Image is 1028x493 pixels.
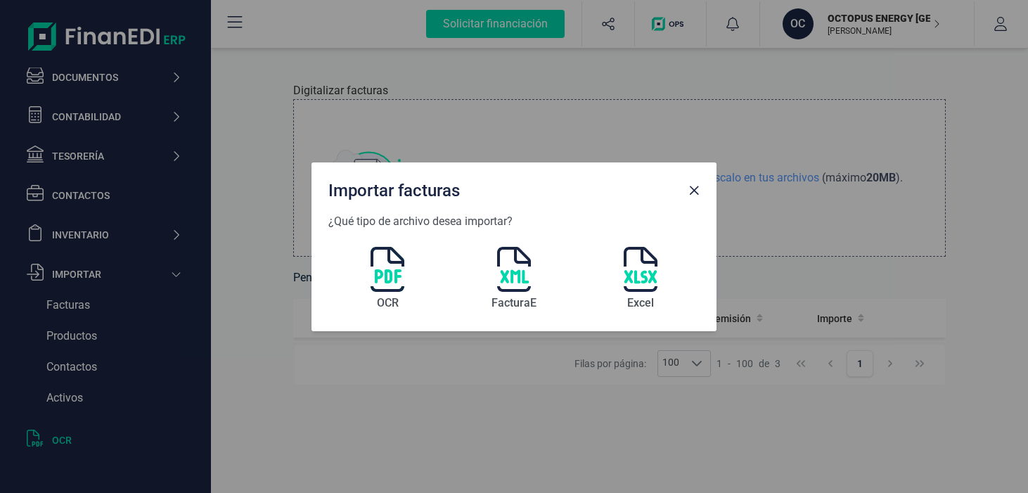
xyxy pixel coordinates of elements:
img: document-icon [497,247,531,292]
span: Excel [627,295,654,312]
span: FacturaE [491,295,537,312]
div: Importar facturas [323,174,683,202]
span: OCR [377,295,399,312]
button: Close [683,179,705,202]
p: ¿Qué tipo de archivo desea importar? [328,213,700,230]
img: document-icon [624,247,657,292]
img: document-icon [371,247,404,292]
